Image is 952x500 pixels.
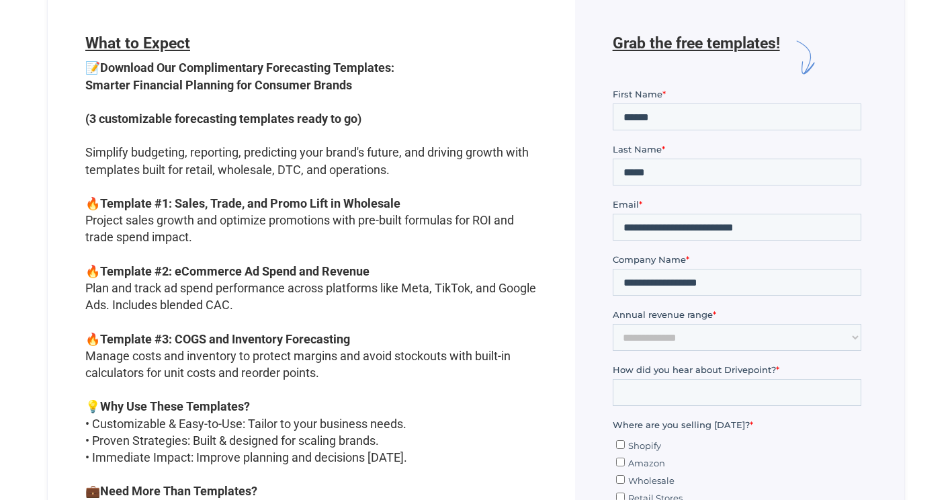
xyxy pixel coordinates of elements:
h6: Grab the free templates! [613,34,780,81]
strong: Template #1: Sales, Trade, and Promo Lift in Wholesale [100,196,400,210]
strong: Need More Than Templates? [100,484,257,498]
strong: Why Use These Templates? [100,399,250,413]
img: arrow [780,34,826,81]
strong: Download Our Complimentary Forecasting Templates: Smarter Financial Planning for Consumer Brands [85,60,394,91]
strong: Template #3: COGS and Inventory Forecasting [100,332,350,346]
strong: (3 customizable forecasting templates ready to go) [85,112,361,126]
span: What to Expect [85,34,190,52]
strong: Template #2: eCommerce Ad Spend and Revenue [100,264,370,278]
